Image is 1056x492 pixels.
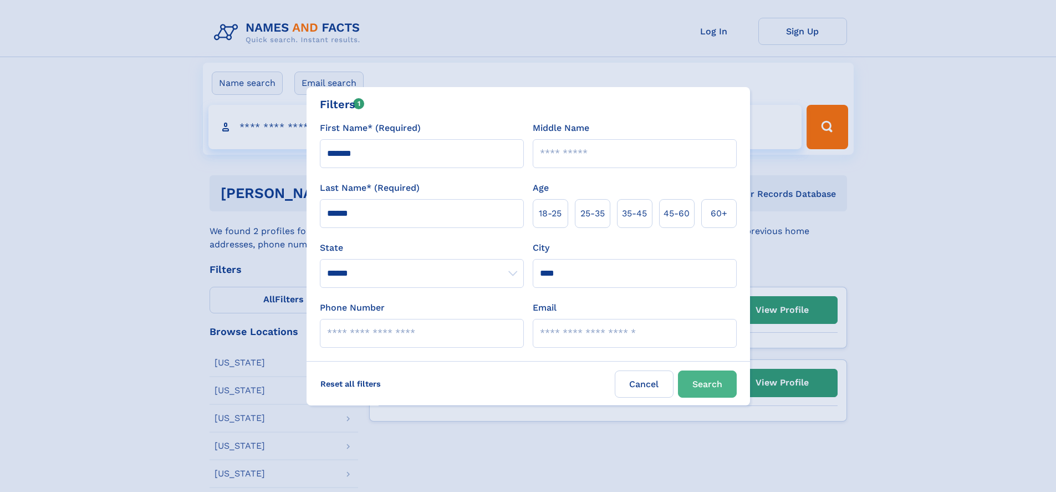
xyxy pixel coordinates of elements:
label: Age [533,181,549,195]
label: State [320,241,524,255]
button: Search [678,371,737,398]
div: Filters [320,96,365,113]
label: City [533,241,549,255]
label: Email [533,301,557,315]
span: 35‑45 [622,207,647,220]
label: Reset all filters [313,371,388,397]
span: 18‑25 [539,207,562,220]
span: 60+ [711,207,727,220]
label: Cancel [615,371,674,398]
label: Phone Number [320,301,385,315]
label: Last Name* (Required) [320,181,420,195]
span: 25‑35 [580,207,605,220]
label: Middle Name [533,121,589,135]
span: 45‑60 [664,207,690,220]
label: First Name* (Required) [320,121,421,135]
